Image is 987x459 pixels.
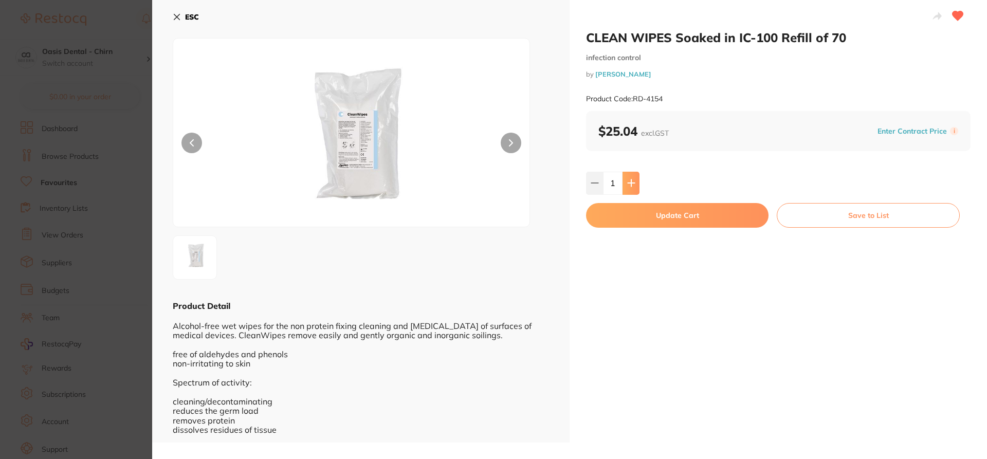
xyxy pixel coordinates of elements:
[173,301,230,311] b: Product Detail
[586,30,971,45] h2: CLEAN WIPES Soaked in IC-100 Refill of 70
[595,70,651,78] a: [PERSON_NAME]
[598,123,669,139] b: $25.04
[586,95,663,103] small: Product Code: RD-4154
[586,53,971,62] small: infection control
[874,126,950,136] button: Enter Contract Price
[586,70,971,78] small: by
[586,203,769,228] button: Update Cart
[173,311,549,434] div: Alcohol-free wet wipes for the non protein fixing cleaning and [MEDICAL_DATA] of surfaces of medi...
[176,239,213,276] img: aWxscy5qcGc
[641,128,669,138] span: excl. GST
[185,12,199,22] b: ESC
[245,64,459,227] img: aWxscy5qcGc
[173,8,199,26] button: ESC
[950,127,958,135] label: i
[777,203,960,228] button: Save to List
